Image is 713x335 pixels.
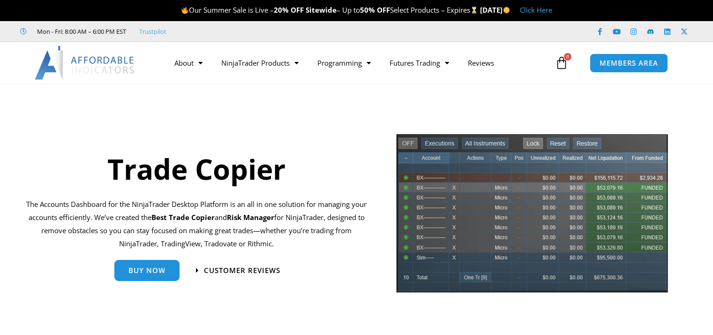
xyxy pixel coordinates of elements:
[128,267,165,274] span: Buy Now
[395,133,669,300] img: tradecopier | Affordable Indicators – NinjaTrader
[181,5,480,15] span: Our Summer Sale is Live – – Up to Select Products – Expires
[541,49,582,76] a: 0
[26,149,367,189] h1: Trade Copier
[227,213,274,222] strong: Risk Manager
[520,5,552,15] a: Click Here
[380,52,458,74] a: Futures Trading
[471,7,478,14] img: ⌛
[35,26,126,37] span: Mon - Fri: 8:00 AM – 6:00 PM EST
[458,52,503,74] a: Reviews
[212,52,308,74] a: NinjaTrader Products
[151,213,215,222] b: Best Trade Copier
[503,7,510,14] img: 🌞
[139,26,166,37] a: Trustpilot
[308,52,380,74] a: Programming
[26,198,367,250] p: The Accounts Dashboard for the NinjaTrader Desktop Platform is an all in one solution for managin...
[274,5,304,15] strong: 20% OFF
[590,53,668,73] a: MEMBERS AREA
[114,260,180,281] a: Buy Now
[165,52,553,74] nav: Menu
[35,46,135,80] img: LogoAI | Affordable Indicators – NinjaTrader
[204,267,280,274] span: Customer Reviews
[564,53,571,61] span: 0
[181,7,188,14] img: 🔥
[480,5,510,15] strong: [DATE]
[165,52,212,74] a: About
[600,60,658,67] span: MEMBERS AREA
[196,267,280,274] a: Customer Reviews
[306,5,337,15] strong: Sitewide
[360,5,390,15] strong: 50% OFF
